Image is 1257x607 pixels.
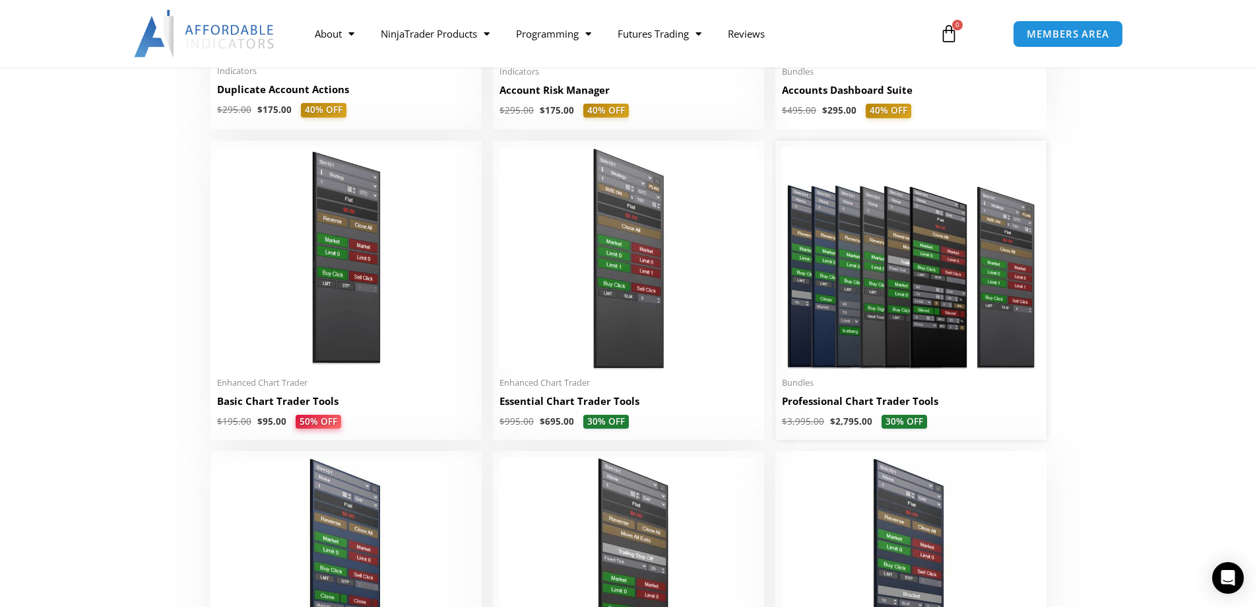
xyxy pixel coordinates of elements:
bdi: 295.00 [217,104,251,116]
span: $ [540,104,545,116]
span: $ [782,415,787,427]
span: 50% OFF [294,414,343,429]
span: $ [782,104,787,116]
h2: Accounts Dashboard Suite [782,83,1040,97]
a: Reviews [715,18,778,49]
span: $ [830,415,835,427]
span: Bundles [782,377,1040,388]
span: $ [500,415,505,427]
span: 40% OFF [583,104,629,118]
img: LogoAI | Affordable Indicators – NinjaTrader [134,10,276,57]
span: $ [822,104,827,116]
span: $ [257,104,263,116]
span: $ [217,415,222,427]
bdi: 3,995.00 [782,415,824,427]
h2: Account Risk Manager [500,83,757,97]
a: About [302,18,368,49]
h2: Professional Chart Trader Tools [782,394,1040,408]
a: Futures Trading [604,18,715,49]
bdi: 295.00 [500,104,534,116]
bdi: 495.00 [782,104,816,116]
span: 40% OFF [866,104,911,118]
span: 40% OFF [301,103,346,118]
a: Professional Chart Trader Tools [782,394,1040,415]
a: NinjaTrader Products [368,18,503,49]
a: Essential Chart Trader Tools [500,394,757,415]
span: 0 [952,20,963,30]
img: ProfessionalToolsBundlePage [782,147,1040,369]
bdi: 195.00 [217,415,251,427]
span: Enhanced Chart Trader [500,377,757,388]
span: MEMBERS AREA [1027,29,1109,39]
a: Accounts Dashboard Suite [782,83,1040,104]
bdi: 995.00 [500,415,534,427]
a: Programming [503,18,604,49]
bdi: 295.00 [822,104,856,116]
bdi: 2,795.00 [830,415,872,427]
img: BasicTools [217,147,475,369]
h2: Essential Chart Trader Tools [500,394,757,408]
span: Enhanced Chart Trader [217,377,475,388]
img: Essential Chart Trader Tools [500,147,757,369]
span: $ [500,104,505,116]
span: Indicators [500,66,757,77]
nav: Menu [302,18,924,49]
span: $ [217,104,222,116]
h2: Basic Chart Trader Tools [217,394,475,408]
div: Open Intercom Messenger [1212,562,1244,594]
bdi: 695.00 [540,415,574,427]
a: 0 [920,15,978,53]
span: Bundles [782,66,1040,77]
bdi: 95.00 [257,415,286,427]
span: $ [540,415,545,427]
span: Indicators [217,65,475,77]
h2: Duplicate Account Actions [217,83,475,96]
span: $ [257,415,263,427]
a: Basic Chart Trader Tools [217,394,475,415]
a: Duplicate Account Actions [217,83,475,103]
a: MEMBERS AREA [1013,20,1123,48]
span: 30% OFF [882,415,927,429]
bdi: 175.00 [540,104,574,116]
bdi: 175.00 [257,104,292,116]
a: Account Risk Manager [500,83,757,104]
span: 30% OFF [583,415,629,429]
